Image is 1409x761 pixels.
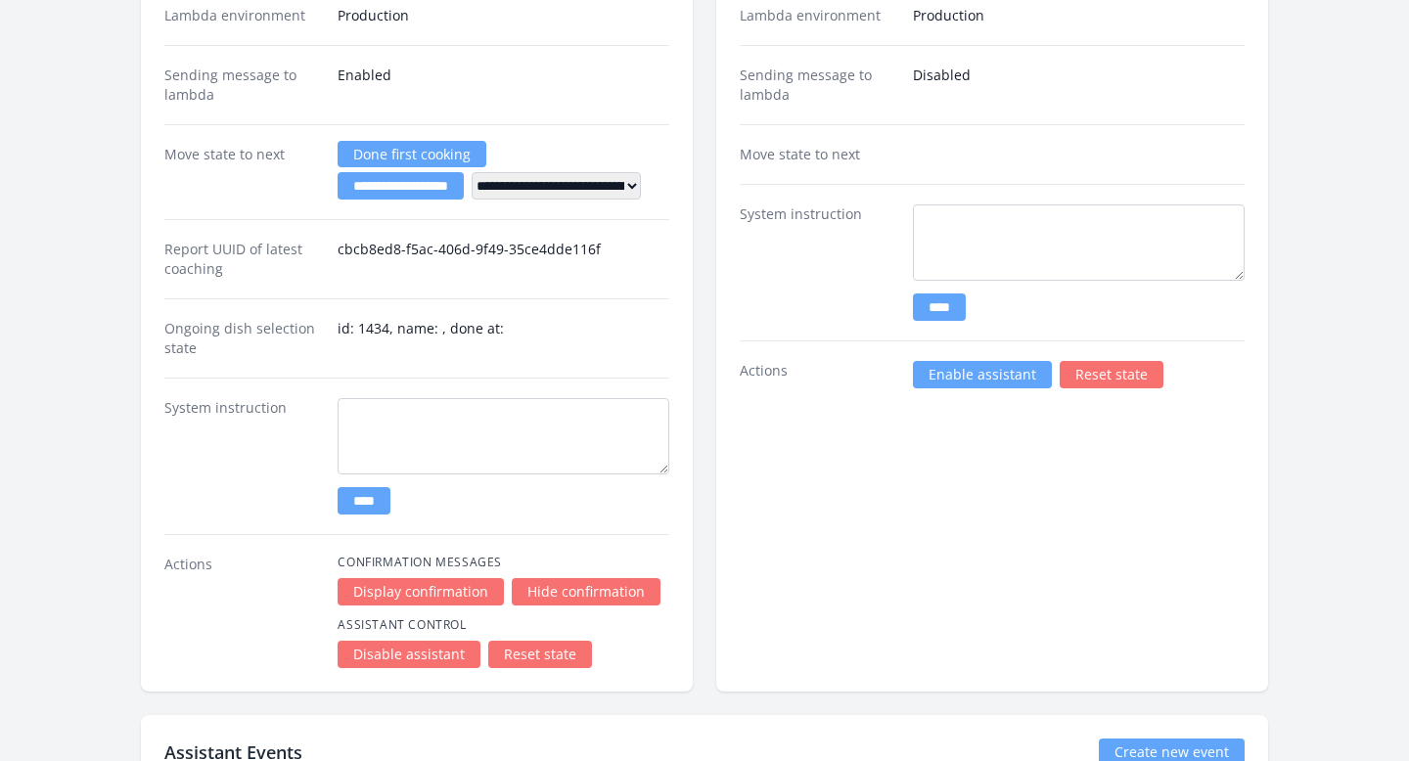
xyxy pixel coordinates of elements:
a: Reset state [488,641,592,668]
dt: Move state to next [164,145,322,200]
dd: Disabled [913,66,1245,105]
dt: Actions [164,555,322,668]
dt: System instruction [740,204,897,321]
dt: System instruction [164,398,322,515]
dt: Sending message to lambda [740,66,897,105]
h4: Assistant Control [338,617,669,633]
dt: Ongoing dish selection state [164,319,322,358]
a: Display confirmation [338,578,504,605]
h4: Confirmation Messages [338,555,669,570]
dd: cbcb8ed8-f5ac-406d-9f49-35ce4dde116f [338,240,669,279]
dt: Move state to next [740,145,897,164]
dt: Sending message to lambda [164,66,322,105]
dt: Report UUID of latest coaching [164,240,322,279]
a: Hide confirmation [512,578,660,605]
dd: Production [338,6,669,25]
dt: Lambda environment [740,6,897,25]
a: Done first cooking [338,141,486,167]
dd: id: 1434, name: , done at: [338,319,669,358]
dd: Enabled [338,66,669,105]
dd: Production [913,6,1245,25]
a: Enable assistant [913,361,1052,388]
dt: Actions [740,361,897,388]
dt: Lambda environment [164,6,322,25]
a: Disable assistant [338,641,480,668]
a: Reset state [1060,361,1163,388]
